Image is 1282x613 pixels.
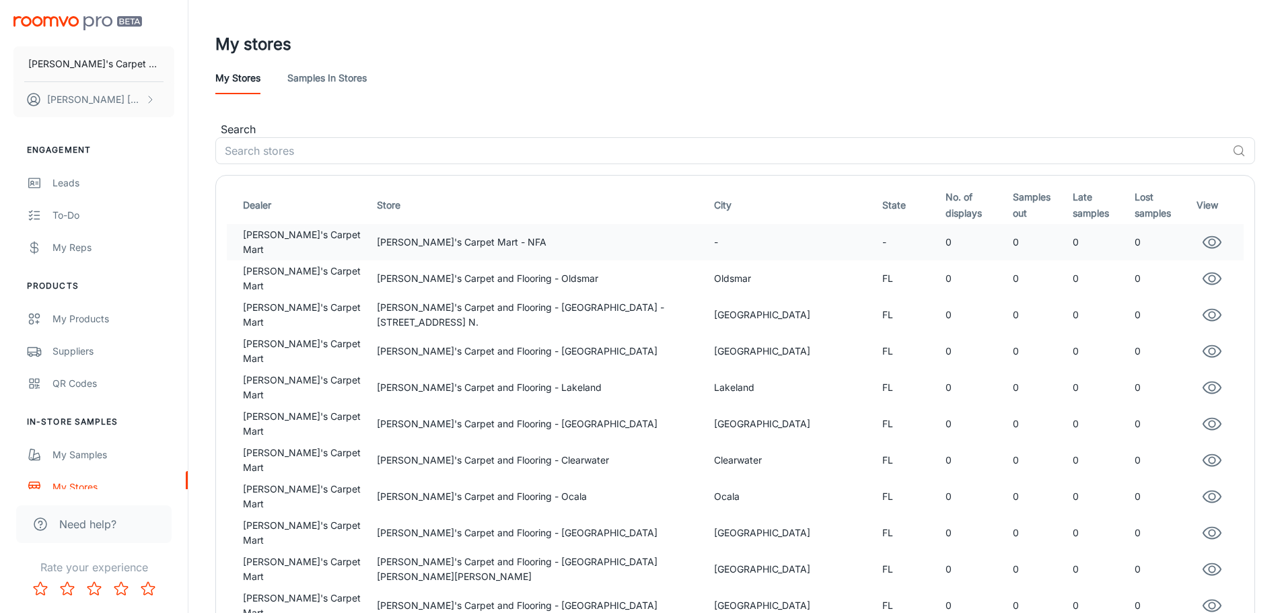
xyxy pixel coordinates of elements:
[1129,297,1191,333] td: 0
[227,186,371,224] th: Dealer
[1067,442,1129,478] td: 0
[227,260,371,297] td: [PERSON_NAME]'s Carpet Mart
[1067,224,1129,260] td: 0
[1007,297,1067,333] td: 0
[1129,478,1191,515] td: 0
[13,46,174,81] button: [PERSON_NAME]'s Carpet Mart
[940,260,1007,297] td: 0
[1007,478,1067,515] td: 0
[940,551,1007,587] td: 0
[940,478,1007,515] td: 0
[877,186,940,224] th: State
[1007,515,1067,551] td: 0
[709,515,877,551] td: [GEOGRAPHIC_DATA]
[52,480,174,495] div: My Stores
[59,516,116,532] span: Need help?
[371,333,709,369] td: [PERSON_NAME]'s Carpet and Flooring - [GEOGRAPHIC_DATA]
[287,62,367,94] a: Samples in stores
[13,16,142,30] img: Roomvo PRO Beta
[52,208,174,223] div: To-do
[1129,515,1191,551] td: 0
[52,344,174,359] div: Suppliers
[877,260,940,297] td: FL
[1007,333,1067,369] td: 0
[1067,406,1129,442] td: 0
[371,515,709,551] td: [PERSON_NAME]'s Carpet and Flooring - [GEOGRAPHIC_DATA]
[709,186,877,224] th: City
[371,369,709,406] td: [PERSON_NAME]'s Carpet and Flooring - Lakeland
[227,442,371,478] td: [PERSON_NAME]'s Carpet Mart
[1007,186,1067,224] th: Samples out
[1067,369,1129,406] td: 0
[1007,442,1067,478] td: 0
[709,260,877,297] td: Oldsmar
[371,406,709,442] td: [PERSON_NAME]'s Carpet and Flooring - [GEOGRAPHIC_DATA]
[52,312,174,326] div: My Products
[227,515,371,551] td: [PERSON_NAME]'s Carpet Mart
[371,224,709,260] td: [PERSON_NAME]'s Carpet Mart - NFA
[877,224,940,260] td: -
[1007,551,1067,587] td: 0
[940,333,1007,369] td: 0
[1129,551,1191,587] td: 0
[1067,515,1129,551] td: 0
[1067,478,1129,515] td: 0
[108,575,135,602] button: Rate 4 star
[227,369,371,406] td: [PERSON_NAME]'s Carpet Mart
[1129,333,1191,369] td: 0
[877,442,940,478] td: FL
[28,57,159,71] p: [PERSON_NAME]'s Carpet Mart
[940,297,1007,333] td: 0
[52,240,174,255] div: My Reps
[52,176,174,190] div: Leads
[1067,260,1129,297] td: 0
[227,406,371,442] td: [PERSON_NAME]'s Carpet Mart
[1129,406,1191,442] td: 0
[709,333,877,369] td: [GEOGRAPHIC_DATA]
[54,575,81,602] button: Rate 2 star
[1129,224,1191,260] td: 0
[709,442,877,478] td: Clearwater
[709,224,877,260] td: -
[877,369,940,406] td: FL
[215,137,1227,164] input: Search stores
[877,551,940,587] td: FL
[1129,186,1191,224] th: Lost samples
[1007,260,1067,297] td: 0
[940,369,1007,406] td: 0
[1191,186,1244,224] th: View
[1129,442,1191,478] td: 0
[709,478,877,515] td: Ocala
[11,559,177,575] p: Rate your experience
[135,575,162,602] button: Rate 5 star
[877,297,940,333] td: FL
[27,575,54,602] button: Rate 1 star
[1129,260,1191,297] td: 0
[81,575,108,602] button: Rate 3 star
[877,333,940,369] td: FL
[371,297,709,333] td: [PERSON_NAME]'s Carpet and Flooring - [GEOGRAPHIC_DATA] - [STREET_ADDRESS] N.
[371,186,709,224] th: Store
[1129,369,1191,406] td: 0
[227,478,371,515] td: [PERSON_NAME]'s Carpet Mart
[709,297,877,333] td: [GEOGRAPHIC_DATA]
[1007,224,1067,260] td: 0
[371,551,709,587] td: [PERSON_NAME]'s Carpet and Flooring - [GEOGRAPHIC_DATA][PERSON_NAME][PERSON_NAME]
[227,297,371,333] td: [PERSON_NAME]'s Carpet Mart
[1067,551,1129,587] td: 0
[709,406,877,442] td: [GEOGRAPHIC_DATA]
[877,406,940,442] td: FL
[52,376,174,391] div: QR Codes
[709,551,877,587] td: [GEOGRAPHIC_DATA]
[215,62,260,94] a: My stores
[940,406,1007,442] td: 0
[940,224,1007,260] td: 0
[1067,333,1129,369] td: 0
[215,32,291,57] h1: My stores
[877,515,940,551] td: FL
[940,515,1007,551] td: 0
[1067,297,1129,333] td: 0
[1067,186,1129,224] th: Late samples
[227,333,371,369] td: [PERSON_NAME]'s Carpet Mart
[371,442,709,478] td: [PERSON_NAME]'s Carpet and Flooring - Clearwater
